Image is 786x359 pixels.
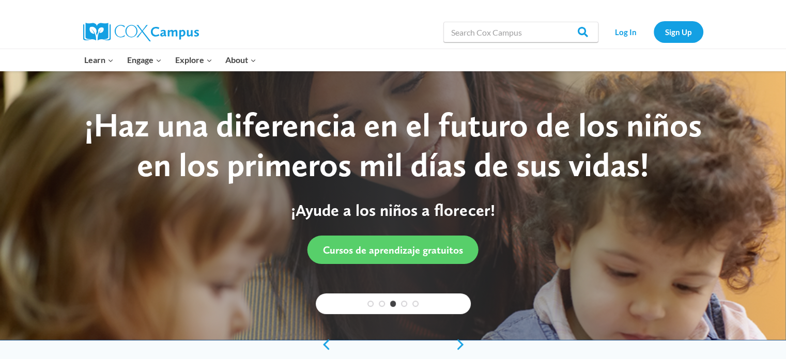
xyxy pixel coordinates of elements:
[604,21,703,42] nav: Secondary Navigation
[83,23,199,41] img: Cox Campus
[78,49,263,71] nav: Primary Navigation
[401,301,407,307] a: 4
[379,301,385,307] a: 2
[390,301,396,307] a: 3
[654,21,703,42] a: Sign Up
[78,49,121,71] button: Child menu of Learn
[455,338,471,351] a: next
[307,236,479,264] a: Cursos de aprendizaje gratuitos
[70,200,716,220] p: ¡Ayude a los niños a florecer!
[412,301,419,307] a: 5
[219,49,263,71] button: Child menu of About
[316,338,331,351] a: previous
[168,49,219,71] button: Child menu of Explore
[323,244,463,256] span: Cursos de aprendizaje gratuitos
[120,49,168,71] button: Child menu of Engage
[604,21,649,42] a: Log In
[316,334,471,355] div: content slider buttons
[443,22,598,42] input: Search Cox Campus
[70,105,716,185] div: ¡Haz una diferencia en el futuro de los niños en los primeros mil días de sus vidas!
[367,301,374,307] a: 1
